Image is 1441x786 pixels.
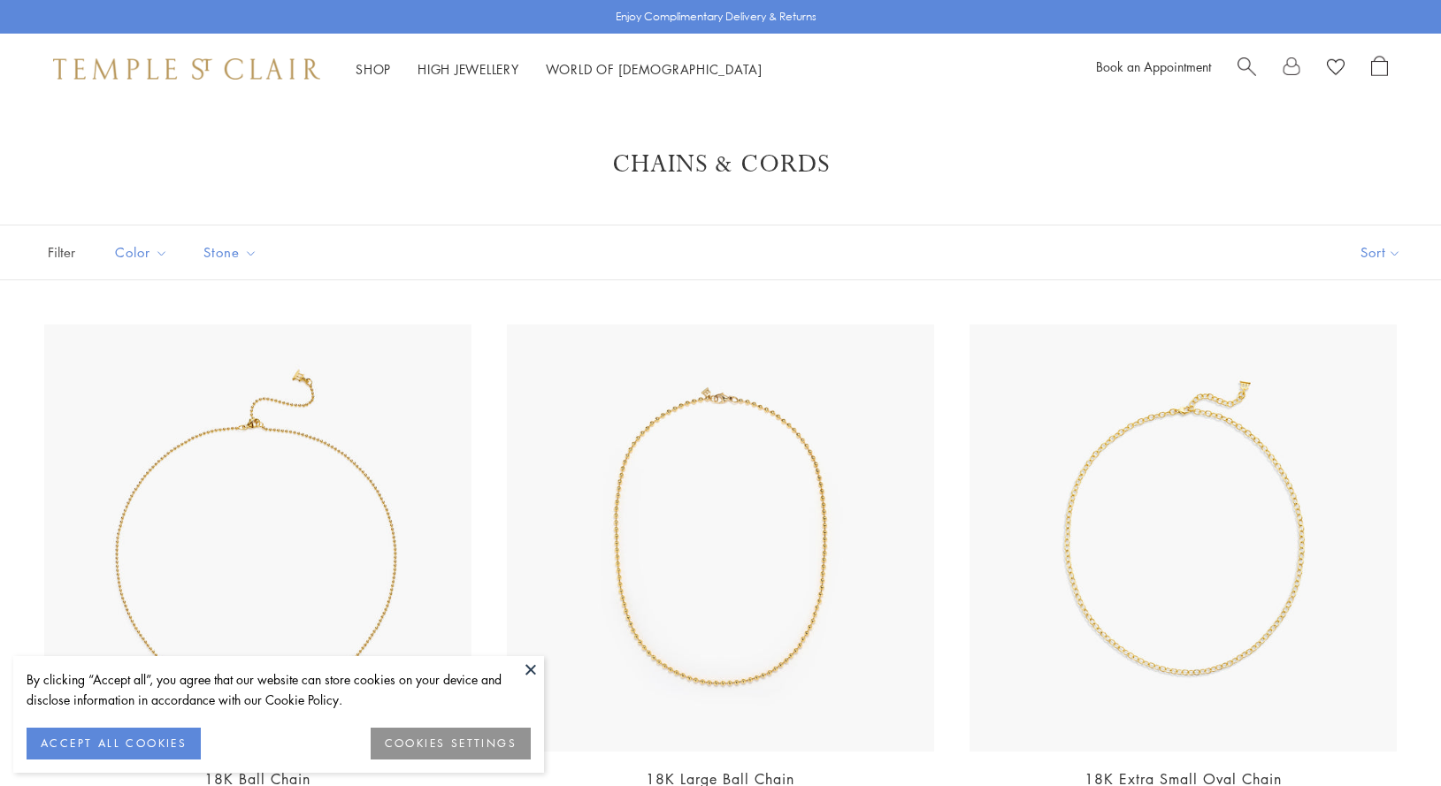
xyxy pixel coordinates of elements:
img: N88863-XSOV18 [970,324,1397,752]
a: High JewelleryHigh Jewellery [418,60,519,78]
img: Temple St. Clair [53,58,320,80]
h1: Chains & Cords [71,149,1370,180]
a: View Wishlist [1327,56,1345,82]
div: By clicking “Accept all”, you agree that our website can store cookies on your device and disclos... [27,669,531,710]
img: N88817-3MBC16EX [507,324,934,752]
button: COOKIES SETTINGS [371,728,531,759]
img: N88805-BC16EXT [44,324,471,752]
a: Book an Appointment [1096,57,1211,75]
span: Color [106,241,181,263]
iframe: Gorgias live chat messenger [1353,703,1423,768]
button: Show sort by [1321,225,1441,279]
span: Stone [195,241,271,263]
nav: Main navigation [356,58,763,80]
button: Stone [190,233,271,272]
button: Color [102,233,181,272]
button: ACCEPT ALL COOKIES [27,728,201,759]
a: World of [DEMOGRAPHIC_DATA]World of [DEMOGRAPHIC_DATA] [546,60,763,78]
a: ShopShop [356,60,391,78]
a: Search [1238,56,1256,82]
a: Open Shopping Bag [1371,56,1388,82]
p: Enjoy Complimentary Delivery & Returns [616,8,816,26]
